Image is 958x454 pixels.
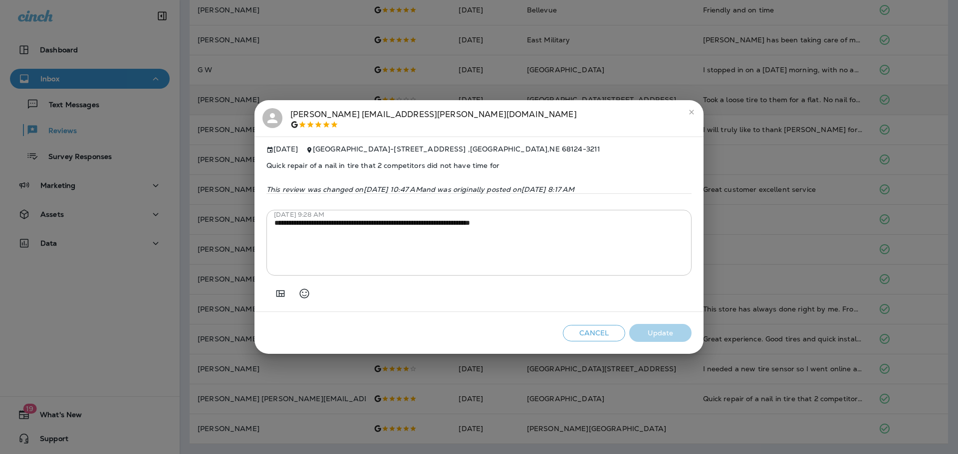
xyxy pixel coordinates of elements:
span: and was originally posted on [DATE] 8:17 AM [422,185,575,194]
button: Select an emoji [294,284,314,303]
span: Quick repair of a nail in tire that 2 competitors did not have time for [266,153,692,177]
p: This review was changed on [DATE] 10:47 AM [266,185,692,193]
button: close [684,104,700,120]
div: [PERSON_NAME] [EMAIL_ADDRESS][PERSON_NAME][DOMAIN_NAME] [290,108,577,129]
span: [DATE] [266,145,298,153]
span: [GEOGRAPHIC_DATA] - [STREET_ADDRESS] , [GEOGRAPHIC_DATA] , NE 68124-3211 [313,145,600,153]
button: Cancel [563,325,625,341]
button: Add in a premade template [270,284,290,303]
